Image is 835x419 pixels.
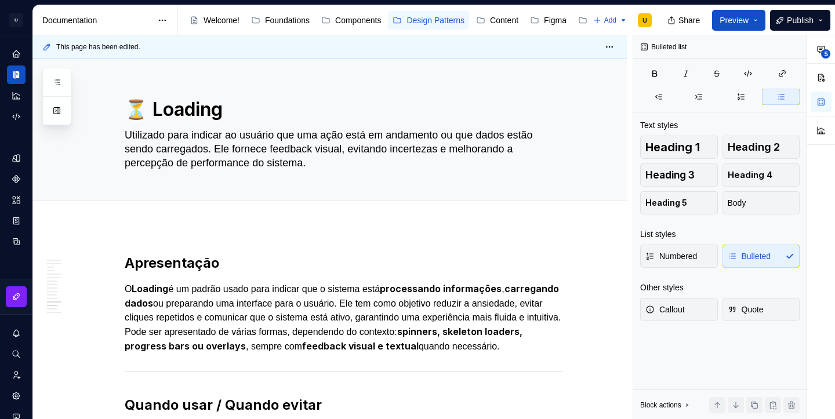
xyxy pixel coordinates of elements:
span: Quote [728,304,764,315]
a: Code automation [7,107,26,126]
strong: feedback visual e textual [302,340,419,352]
button: Heading 2 [723,136,800,159]
a: Home [7,45,26,63]
a: Documentation [7,65,26,84]
h2: Apresentação [125,254,563,272]
a: Analytics [7,86,26,105]
div: U [642,16,647,25]
span: Heading 3 [645,169,695,181]
div: Block actions [640,400,681,410]
a: Settings [7,387,26,405]
span: This page has been edited. [56,42,140,52]
span: Preview [720,14,749,26]
a: Welcome! [185,11,244,30]
a: Components [7,170,26,188]
span: Heading 5 [645,197,687,209]
button: Heading 1 [640,136,718,159]
a: Components [317,11,386,30]
div: List styles [640,228,676,240]
button: Body [723,191,800,214]
p: O é um padrão usado para indicar que o sistema está , ou preparando uma interface para o usuário.... [125,282,563,354]
a: Assets [7,191,26,209]
a: Invite team [7,366,26,384]
div: Content [490,14,518,26]
button: Numbered [640,245,718,268]
div: Text styles [640,119,678,131]
div: Components [335,14,381,26]
button: Add [590,12,631,28]
button: Heading 5 [640,191,718,214]
a: Foundations [246,11,314,30]
div: Figma [544,14,567,26]
a: Content [471,11,523,30]
a: Storybook stories [7,212,26,230]
div: Page tree [185,9,587,32]
a: Changelog [573,11,636,30]
div: Block actions [640,397,692,413]
textarea: Utilizado para indicar ao usuário que uma ação está em andamento ou que dados estão sendo carrega... [122,126,561,172]
a: Design tokens [7,149,26,167]
a: Design Patterns [388,11,469,30]
button: U [2,8,30,32]
span: Heading 1 [645,141,700,153]
span: 5 [821,49,830,59]
div: Design Patterns [406,14,464,26]
button: Heading 4 [723,163,800,187]
div: Documentation [42,14,152,26]
div: Foundations [265,14,310,26]
div: Welcome! [204,14,239,26]
button: Notifications [7,324,26,343]
span: Share [678,14,700,26]
button: Heading 3 [640,163,718,187]
span: Add [604,16,616,25]
a: Data sources [7,232,26,251]
span: Heading 2 [728,141,780,153]
span: Publish [787,14,814,26]
button: Preview [712,10,765,31]
button: Callout [640,298,718,321]
strong: Loading [132,283,168,294]
a: Figma [525,11,571,30]
strong: Quando usar / Quando evitar [125,396,322,413]
div: U [9,13,23,27]
span: Body [728,197,746,209]
span: Numbered [645,250,697,262]
button: Quote [723,298,800,321]
button: Publish [770,10,830,31]
span: Heading 4 [728,169,772,181]
div: Other styles [640,282,684,293]
strong: processando informações [380,283,502,294]
textarea: ⏳ Loading [122,96,561,123]
span: Callout [645,304,685,315]
button: Search ⌘K [7,345,26,363]
button: Share [662,10,707,31]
